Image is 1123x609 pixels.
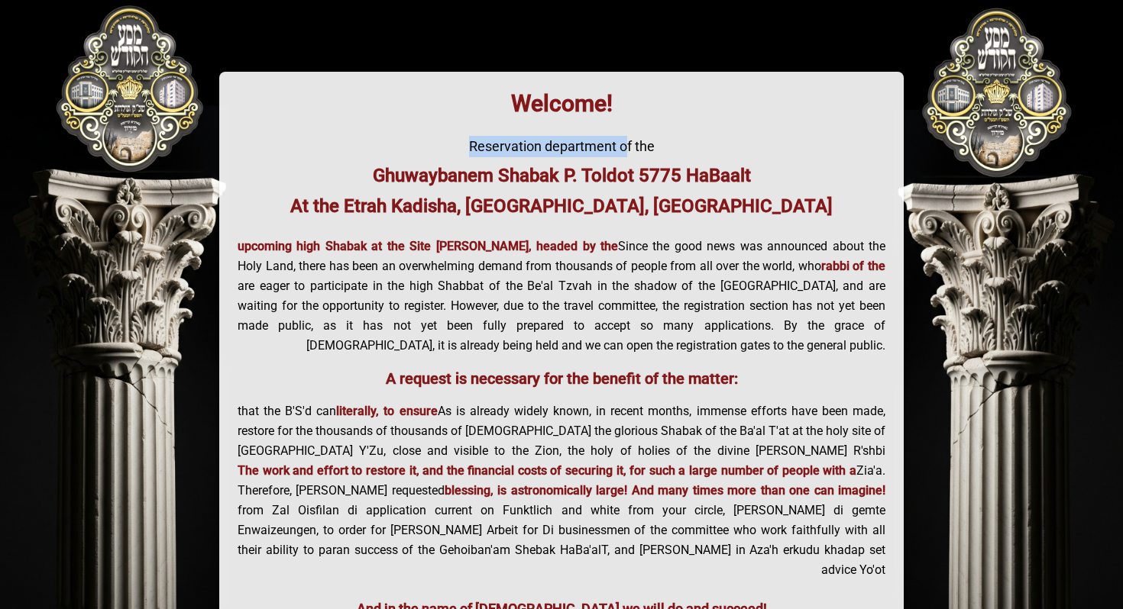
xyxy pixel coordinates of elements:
[438,404,885,418] font: As is already widely known, in recent months, immense efforts have been made,
[238,259,885,353] font: Holy Land, there has been an overwhelming demand from thousands of people from all over the world...
[511,90,613,117] font: Welcome!
[238,239,885,273] font: upcoming high Shabak at the Site [PERSON_NAME], headed by the rabbi of the
[238,483,885,577] font: Therefore, [PERSON_NAME] requested from Zal Oisfilan di application current on Funktlich and whit...
[618,239,885,253] font: Since the good news was announced about the
[386,369,738,388] font: A request is necessary for the benefit of the matter:
[336,404,437,418] font: literally, to ensure
[238,463,885,498] font: The work and effort to restore it, and the financial costs of securing it, for such a large numbe...
[469,138,655,154] font: Reservation department of the
[373,165,751,186] font: Ghuwaybanem Shabak P. Toldot 5775 HaBaalt
[238,404,885,478] font: that the B'S'd can restore for the thousands of thousands of [DEMOGRAPHIC_DATA] the glorious Shab...
[290,195,833,217] font: At the Etrah Kadisha, [GEOGRAPHIC_DATA], [GEOGRAPHIC_DATA]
